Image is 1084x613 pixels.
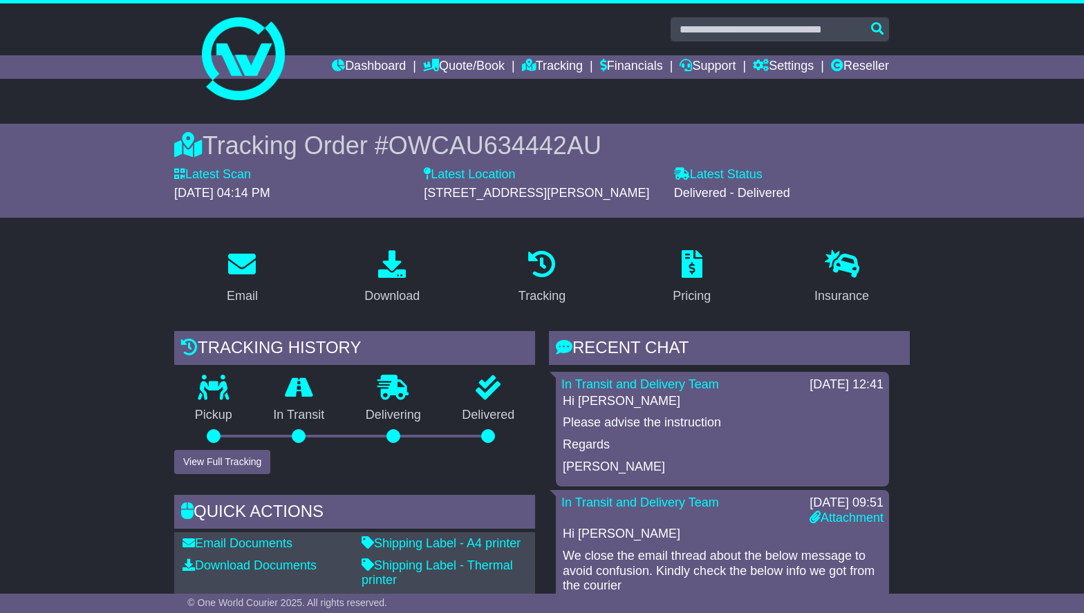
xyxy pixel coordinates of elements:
span: OWCAU634442AU [389,131,601,160]
a: In Transit and Delivery Team [561,377,719,391]
span: [STREET_ADDRESS][PERSON_NAME] [424,186,649,200]
div: Tracking Order # [174,131,910,160]
div: [DATE] 09:51 [810,496,884,511]
p: Hi [PERSON_NAME] [563,527,882,542]
div: Email [227,287,258,305]
a: In Transit and Delivery Team [561,496,719,509]
div: Tracking history [174,331,535,368]
a: Download Documents [183,558,317,572]
a: Shipping Label - Thermal printer [362,558,513,587]
a: Insurance [805,245,878,310]
span: Delivered - Delivered [674,186,790,200]
p: Delivered [442,408,536,423]
label: Latest Status [674,167,763,182]
div: Download [364,287,420,305]
p: Pickup [174,408,253,423]
p: We close the email thread about the below message to avoid confusion. Kindly check the below info... [563,549,882,594]
p: [PERSON_NAME] [563,460,882,475]
span: © One World Courier 2025. All rights reserved. [187,597,387,608]
a: Settings [753,55,814,79]
div: [DATE] 12:41 [810,377,884,393]
label: Latest Scan [174,167,251,182]
p: Please advise the instruction [563,415,882,431]
a: Reseller [831,55,889,79]
p: In Transit [253,408,346,423]
a: Download [355,245,429,310]
p: Delivering [345,408,442,423]
a: Pricing [664,245,720,310]
a: Tracking [522,55,583,79]
a: Dashboard [332,55,406,79]
label: Latest Location [424,167,515,182]
a: Email Documents [183,536,292,550]
a: Quote/Book [423,55,505,79]
a: Email [218,245,267,310]
div: Pricing [673,287,711,305]
p: Hi [PERSON_NAME] [563,394,882,409]
div: Insurance [814,287,869,305]
a: Shipping Label - A4 printer [362,536,521,550]
a: Financials [600,55,663,79]
div: RECENT CHAT [549,331,910,368]
p: Regards [563,437,882,453]
button: View Full Tracking [174,450,270,474]
span: [DATE] 04:14 PM [174,186,270,200]
a: Support [680,55,736,79]
a: Tracking [510,245,574,310]
a: Attachment [810,511,884,525]
div: Tracking [518,287,566,305]
div: Quick Actions [174,495,535,532]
